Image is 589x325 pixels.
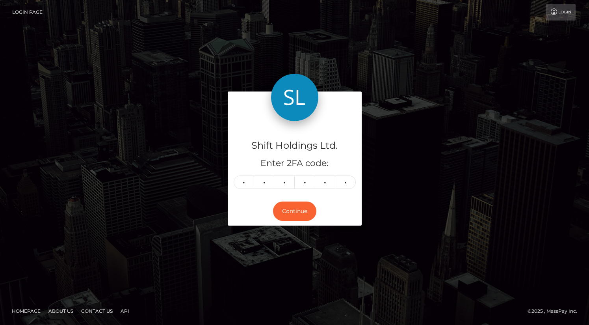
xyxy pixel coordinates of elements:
a: Login [546,4,576,21]
img: Shift Holdings Ltd. [271,74,318,121]
a: Homepage [9,305,44,317]
button: Continue [273,202,316,221]
a: Contact Us [78,305,116,317]
a: Login Page [12,4,43,21]
a: About Us [45,305,76,317]
div: © 2025 , MassPay Inc. [528,307,583,316]
h5: Enter 2FA code: [234,157,356,170]
h4: Shift Holdings Ltd. [234,139,356,153]
a: API [117,305,132,317]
